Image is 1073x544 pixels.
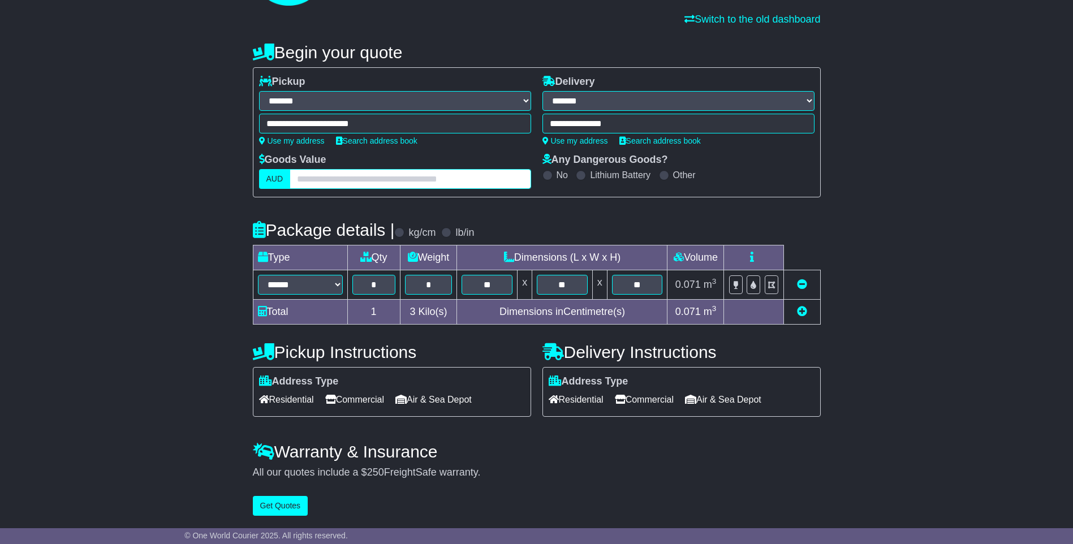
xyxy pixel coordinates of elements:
[667,245,724,270] td: Volume
[253,43,821,62] h4: Begin your quote
[542,76,595,88] label: Delivery
[549,375,628,388] label: Address Type
[400,245,457,270] td: Weight
[704,279,717,290] span: m
[592,270,607,300] td: x
[457,300,667,325] td: Dimensions in Centimetre(s)
[400,300,457,325] td: Kilo(s)
[259,76,305,88] label: Pickup
[673,170,696,180] label: Other
[184,531,348,540] span: © One World Courier 2025. All rights reserved.
[253,343,531,361] h4: Pickup Instructions
[455,227,474,239] label: lb/in
[712,304,717,313] sup: 3
[347,245,400,270] td: Qty
[797,279,807,290] a: Remove this item
[675,306,701,317] span: 0.071
[253,496,308,516] button: Get Quotes
[410,306,415,317] span: 3
[259,154,326,166] label: Goods Value
[259,391,314,408] span: Residential
[549,391,604,408] span: Residential
[253,467,821,479] div: All our quotes include a $ FreightSafe warranty.
[704,306,717,317] span: m
[518,270,532,300] td: x
[253,245,347,270] td: Type
[259,169,291,189] label: AUD
[542,154,668,166] label: Any Dangerous Goods?
[253,442,821,461] h4: Warranty & Insurance
[347,300,400,325] td: 1
[684,14,820,25] a: Switch to the old dashboard
[619,136,701,145] a: Search address book
[797,306,807,317] a: Add new item
[590,170,650,180] label: Lithium Battery
[675,279,701,290] span: 0.071
[395,391,472,408] span: Air & Sea Depot
[408,227,436,239] label: kg/cm
[259,136,325,145] a: Use my address
[542,136,608,145] a: Use my address
[367,467,384,478] span: 250
[685,391,761,408] span: Air & Sea Depot
[325,391,384,408] span: Commercial
[542,343,821,361] h4: Delivery Instructions
[557,170,568,180] label: No
[253,221,395,239] h4: Package details |
[253,300,347,325] td: Total
[336,136,417,145] a: Search address book
[712,277,717,286] sup: 3
[259,375,339,388] label: Address Type
[615,391,674,408] span: Commercial
[457,245,667,270] td: Dimensions (L x W x H)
